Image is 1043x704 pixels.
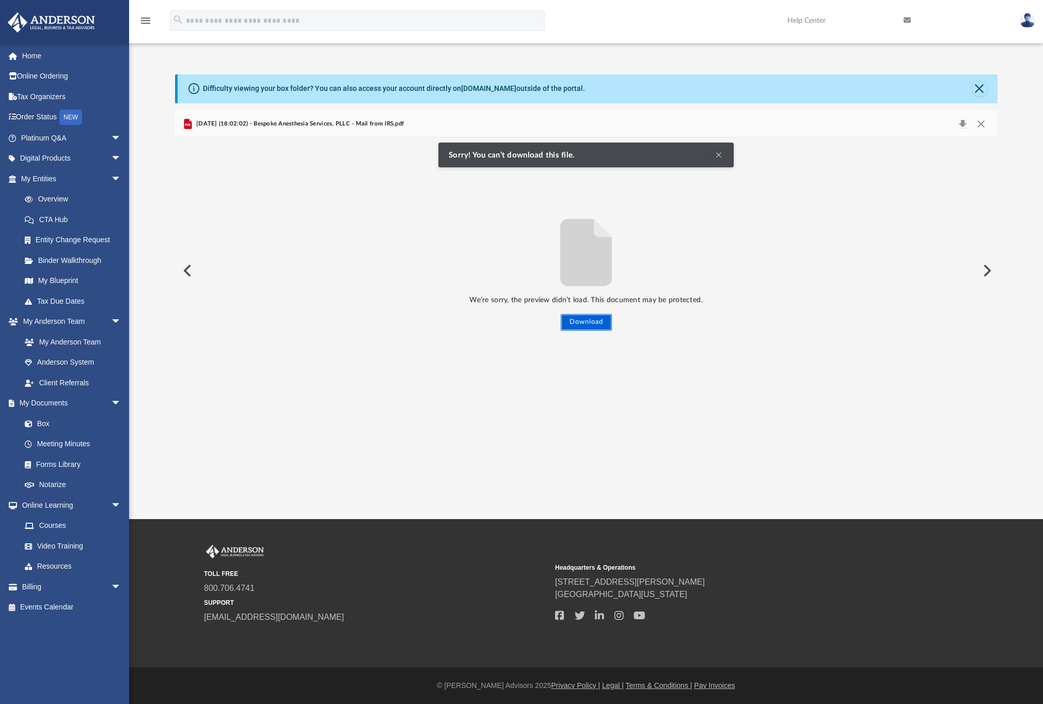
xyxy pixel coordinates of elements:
i: search [172,14,184,25]
a: [GEOGRAPHIC_DATA][US_STATE] [555,590,687,599]
a: [STREET_ADDRESS][PERSON_NAME] [555,577,705,586]
a: Terms & Conditions | [626,681,692,690]
a: Anderson System [14,352,132,373]
a: Digital Productsarrow_drop_down [7,148,137,169]
button: Previous File [175,256,198,285]
a: Tax Organizers [7,86,137,107]
a: Forms Library [14,454,127,475]
span: arrow_drop_down [111,128,132,149]
a: Box [14,413,127,434]
span: arrow_drop_down [111,311,132,333]
span: Sorry! You can’t download this file. [449,151,580,160]
img: Anderson Advisors Platinum Portal [204,545,266,558]
a: Video Training [14,536,127,556]
a: Legal | [602,681,624,690]
div: Difficulty viewing your box folder? You can also access your account directly on outside of the p... [203,83,585,94]
small: Headquarters & Operations [555,563,899,572]
a: My Blueprint [14,271,132,291]
a: 800.706.4741 [204,584,255,592]
p: We’re sorry, the preview didn’t load. This document may be protected. [175,294,998,307]
a: Pay Invoices [694,681,735,690]
div: File preview [175,137,998,404]
a: Home [7,45,137,66]
button: Download [954,117,972,131]
a: Online Learningarrow_drop_down [7,495,132,515]
a: Binder Walkthrough [14,250,137,271]
span: arrow_drop_down [111,148,132,169]
span: [DATE] (18:02:02) - Bespoke Anesthesia Services, PLLC - Mail from IRS.pdf [194,119,404,129]
button: Close [972,117,990,131]
a: My Anderson Teamarrow_drop_down [7,311,132,332]
a: Overview [14,189,137,210]
button: Next File [975,256,998,285]
div: NEW [59,109,82,125]
a: Tax Due Dates [14,291,137,311]
a: Meeting Minutes [14,434,132,455]
span: arrow_drop_down [111,576,132,598]
button: Clear Notification [713,149,725,161]
img: User Pic [1020,13,1035,28]
a: My Entitiesarrow_drop_down [7,168,137,189]
a: [DOMAIN_NAME] [461,84,516,92]
img: Anderson Advisors Platinum Portal [5,12,98,33]
span: arrow_drop_down [111,495,132,516]
div: © [PERSON_NAME] Advisors 2025 [129,680,1043,691]
a: CTA Hub [14,209,137,230]
button: Close [972,82,987,96]
small: SUPPORT [204,598,548,607]
a: Entity Change Request [14,230,137,251]
a: Resources [14,556,132,577]
a: [EMAIL_ADDRESS][DOMAIN_NAME] [204,613,344,621]
a: Client Referrals [14,372,132,393]
span: arrow_drop_down [111,168,132,190]
a: Notarize [14,475,132,495]
a: My Anderson Team [14,332,127,352]
a: Order StatusNEW [7,107,137,128]
i: menu [139,14,152,27]
a: Courses [14,515,132,536]
span: arrow_drop_down [111,393,132,414]
small: TOLL FREE [204,569,548,578]
a: Online Ordering [7,66,137,87]
a: Platinum Q&Aarrow_drop_down [7,128,137,148]
a: Billingarrow_drop_down [7,576,137,597]
a: Privacy Policy | [551,681,600,690]
button: Download [561,314,612,331]
a: menu [139,20,152,27]
a: My Documentsarrow_drop_down [7,393,132,414]
a: Events Calendar [7,597,137,618]
div: Preview [175,111,998,404]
